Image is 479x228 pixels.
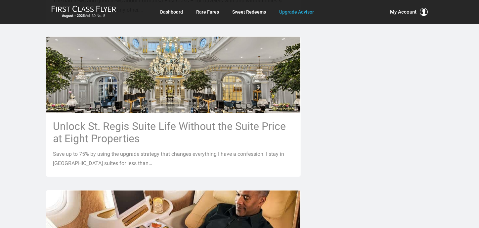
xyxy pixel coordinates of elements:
[232,6,266,18] a: Sweet Redeems
[53,120,294,145] h3: Unlock St. Regis Suite Life Without the Suite Price at Eight Properties
[51,5,116,19] a: First Class FlyerAugust - 2025Vol. 30 No. 8
[279,6,314,18] a: Upgrade Advisor
[46,36,301,177] a: Unlock St. Regis Suite Life Without the Suite Price at Eight Properties Save up to 75% by using t...
[51,14,116,18] small: Vol. 30 No. 8
[62,14,85,18] strong: August - 2025
[390,8,416,16] span: My Account
[160,6,183,18] a: Dashboard
[51,5,116,12] img: First Class Flyer
[196,6,219,18] a: Rare Fares
[53,150,294,168] p: Save up to 75% by using the upgrade strategy that changes everything I have a confession. I stay ...
[390,8,428,16] button: My Account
